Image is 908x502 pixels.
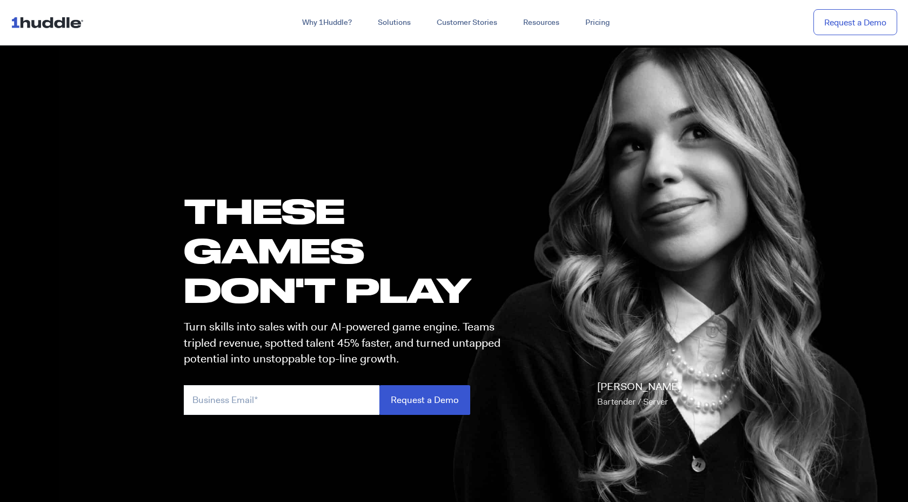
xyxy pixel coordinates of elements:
a: Request a Demo [813,9,897,36]
p: Turn skills into sales with our AI-powered game engine. Teams tripled revenue, spotted talent 45%... [184,319,510,367]
a: Pricing [572,13,623,32]
input: Request a Demo [379,385,470,415]
input: Business Email* [184,385,379,415]
a: Resources [510,13,572,32]
span: Bartender / Server [597,396,668,407]
a: Solutions [365,13,424,32]
a: Why 1Huddle? [289,13,365,32]
h1: these GAMES DON'T PLAY [184,191,510,310]
p: [PERSON_NAME] [597,379,681,409]
img: ... [11,12,88,32]
a: Customer Stories [424,13,510,32]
